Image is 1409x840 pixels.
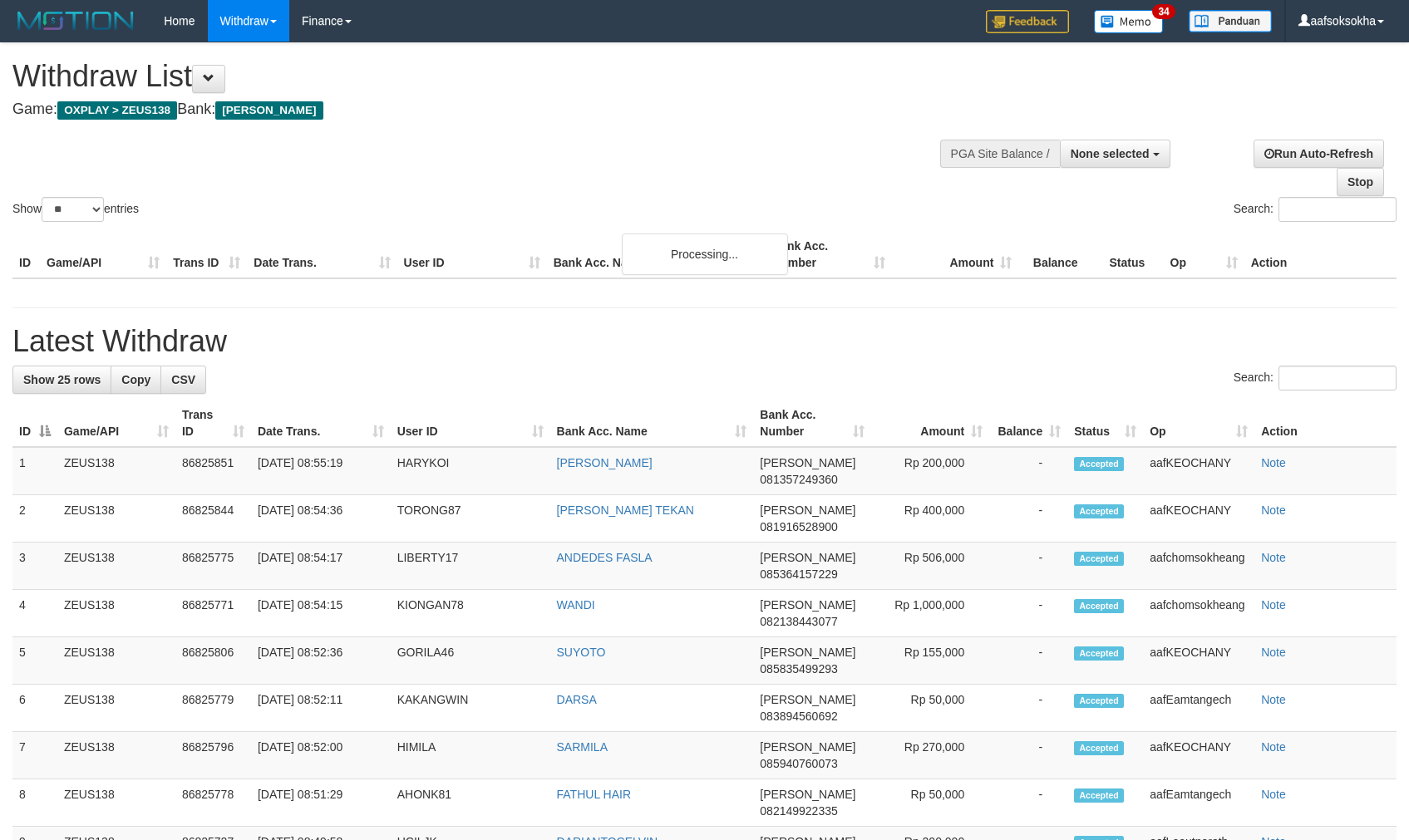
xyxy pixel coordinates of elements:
span: Copy 083894560692 to clipboard [760,710,837,723]
a: Run Auto-Refresh [1254,140,1384,168]
td: [DATE] 08:52:00 [251,732,391,779]
div: PGA Site Balance / [940,140,1060,168]
td: Rp 400,000 [871,495,989,543]
th: Game/API: activate to sort column ascending [57,400,175,447]
a: ANDEDES FASLA [557,551,653,564]
a: Show 25 rows [12,366,111,394]
td: 2 [12,495,57,543]
td: LIBERTY17 [391,543,550,590]
th: Bank Acc. Number: activate to sort column ascending [753,400,871,447]
a: Note [1261,456,1286,469]
th: Bank Acc. Name: activate to sort column ascending [550,400,754,447]
span: Copy 085835499293 to clipboard [760,662,837,675]
th: Balance [1018,231,1102,278]
a: Stop [1337,168,1384,196]
td: [DATE] 08:55:19 [251,447,391,495]
td: Rp 50,000 [871,779,989,827]
td: HIMILA [391,732,550,779]
img: MOTION_logo.png [12,8,139,33]
span: Show 25 rows [23,373,101,386]
td: - [989,637,1067,685]
span: Accepted [1074,694,1124,708]
td: Rp 1,000,000 [871,590,989,637]
th: Balance: activate to sort column ascending [989,400,1067,447]
select: Showentries [42,197,104,222]
td: [DATE] 08:52:11 [251,685,391,732]
img: panduan.png [1189,10,1272,32]
td: ZEUS138 [57,732,175,779]
td: aafKEOCHANY [1143,637,1254,685]
th: Action [1244,231,1397,278]
td: [DATE] 08:54:36 [251,495,391,543]
span: None selected [1071,147,1150,160]
a: Note [1261,598,1286,612]
th: Amount [892,231,1018,278]
td: 4 [12,590,57,637]
td: aafchomsokheang [1143,590,1254,637]
td: 86825851 [175,447,251,495]
span: Accepted [1074,741,1124,755]
th: Action [1254,400,1397,447]
th: Date Trans. [247,231,397,278]
span: Accepted [1074,599,1124,613]
span: Copy 081357249360 to clipboard [760,473,837,486]
span: Copy 081916528900 to clipboard [760,520,837,533]
td: 3 [12,543,57,590]
span: Accepted [1074,552,1124,566]
span: Copy [121,373,150,386]
td: 86825796 [175,732,251,779]
span: CSV [171,373,195,386]
h4: Game: Bank: [12,101,923,118]
td: - [989,779,1067,827]
td: 5 [12,637,57,685]
td: ZEUS138 [57,543,175,590]
td: Rp 155,000 [871,637,989,685]
td: - [989,590,1067,637]
td: aafKEOCHANY [1143,447,1254,495]
td: - [989,447,1067,495]
th: Bank Acc. Number [766,231,892,278]
td: KAKANGWIN [391,685,550,732]
td: Rp 506,000 [871,543,989,590]
a: Note [1261,551,1286,564]
td: - [989,543,1067,590]
a: Copy [111,366,161,394]
td: Rp 50,000 [871,685,989,732]
th: User ID: activate to sort column ascending [391,400,550,447]
a: Note [1261,504,1286,517]
th: Amount: activate to sort column ascending [871,400,989,447]
th: Op: activate to sort column ascending [1143,400,1254,447]
td: [DATE] 08:52:36 [251,637,391,685]
span: Accepted [1074,504,1124,518]
span: [PERSON_NAME] [760,598,855,612]
td: AHONK81 [391,779,550,827]
th: ID [12,231,40,278]
a: DARSA [557,693,597,706]
label: Show entries [12,197,139,222]
th: Op [1164,231,1244,278]
td: - [989,495,1067,543]
td: Rp 200,000 [871,447,989,495]
td: - [989,732,1067,779]
td: ZEUS138 [57,495,175,543]
td: 1 [12,447,57,495]
a: Note [1261,788,1286,801]
td: [DATE] 08:54:17 [251,543,391,590]
span: [PERSON_NAME] [760,693,855,706]
a: CSV [160,366,206,394]
td: aafEamtangech [1143,685,1254,732]
td: TORONG87 [391,495,550,543]
a: WANDI [557,598,595,612]
span: [PERSON_NAME] [760,504,855,517]
th: Trans ID: activate to sort column ascending [175,400,251,447]
th: Status [1102,231,1163,278]
td: 86825806 [175,637,251,685]
td: 6 [12,685,57,732]
td: ZEUS138 [57,779,175,827]
td: - [989,685,1067,732]
span: [PERSON_NAME] [760,788,855,801]
td: [DATE] 08:54:15 [251,590,391,637]
th: Game/API [40,231,166,278]
th: ID: activate to sort column descending [12,400,57,447]
a: FATHUL HAIR [557,788,631,801]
